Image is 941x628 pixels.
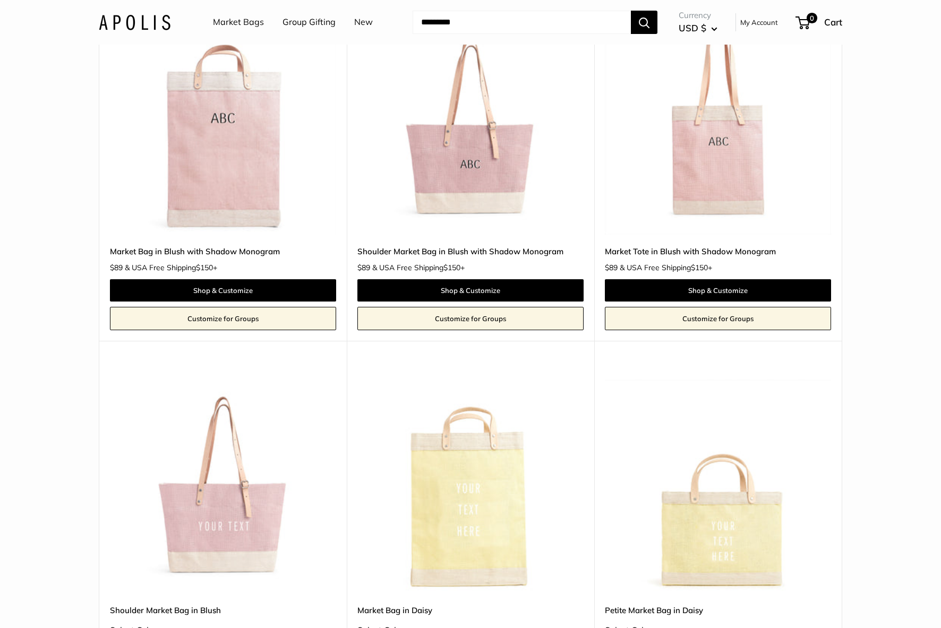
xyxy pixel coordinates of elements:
a: Customize for Groups [357,307,584,330]
a: Petite Market Bag in Daisy [605,604,831,616]
a: My Account [740,16,778,29]
a: Market Bag in Blush with Shadow MonogramMarket Bag in Blush with Shadow Monogram [110,8,336,235]
span: 0 [807,13,817,23]
span: USD $ [679,22,706,33]
a: Shop & Customize [605,279,831,302]
a: New [354,14,373,30]
img: Petite Market Bag in Daisy [605,367,831,593]
a: Market Bag in Daisy [357,604,584,616]
img: Shoulder Market Bag in Blush with Shadow Monogram [357,8,584,235]
a: Shop & Customize [110,279,336,302]
img: Shoulder Market Bag in Blush [110,367,336,593]
a: Shoulder Market Bag in Blush with Shadow MonogramShoulder Market Bag in Blush with Shadow Monogram [357,8,584,235]
a: Shop & Customize [357,279,584,302]
a: Shoulder Market Bag in BlushShoulder Market Bag in Blush [110,367,336,593]
img: Market Bag in Daisy [357,367,584,593]
a: Market Tote in Blush with Shadow Monogram [605,245,831,257]
span: & USA Free Shipping + [620,264,712,271]
img: Market Tote in Blush with Shadow Monogram [605,8,831,235]
a: Shoulder Market Bag in Blush with Shadow Monogram [357,245,584,257]
a: Shoulder Market Bag in Blush [110,604,336,616]
a: Group Gifting [283,14,336,30]
span: $150 [443,263,460,272]
button: Search [631,11,657,34]
a: Market Tote in Blush with Shadow MonogramMarket Tote in Blush with Shadow Monogram [605,8,831,235]
a: Customize for Groups [110,307,336,330]
a: Market Bags [213,14,264,30]
a: Petite Market Bag in DaisyPetite Market Bag in Daisy [605,367,831,593]
span: $150 [196,263,213,272]
img: Market Bag in Blush with Shadow Monogram [110,8,336,235]
span: Cart [824,16,842,28]
input: Search... [413,11,631,34]
span: & USA Free Shipping + [372,264,465,271]
span: $150 [691,263,708,272]
a: 0 Cart [797,14,842,31]
span: Currency [679,8,717,23]
a: Market Bag in Blush with Shadow Monogram [110,245,336,257]
span: $89 [357,263,370,272]
span: $89 [605,263,618,272]
span: & USA Free Shipping + [125,264,217,271]
span: $89 [110,263,123,272]
button: USD $ [679,20,717,37]
img: Apolis [99,14,170,30]
a: Market Bag in Daisydescription_The Original Market Bag in Daisy [357,367,584,593]
a: Customize for Groups [605,307,831,330]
